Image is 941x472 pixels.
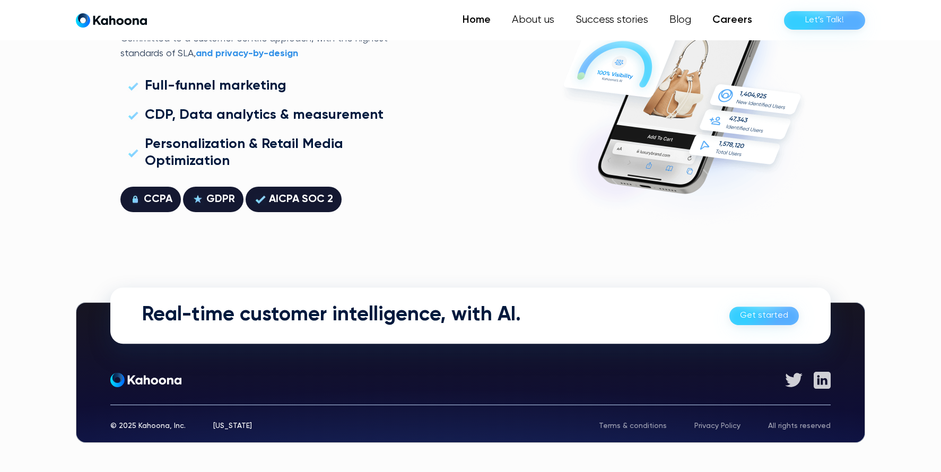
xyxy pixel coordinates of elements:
a: Privacy Policy [694,422,740,430]
div: Full-funnel marketing [145,78,286,94]
div: GDPR [206,191,235,208]
a: Careers [702,10,763,31]
div: AICPA SOC 2 [269,191,333,208]
div: CCPA [144,191,172,208]
div: [US_STATE] [213,422,252,430]
strong: and privacy-by-design [196,49,298,58]
div: Personalization & Retail Media Optimization [145,136,384,169]
div: CDP, Data analytics & measurement [145,107,384,124]
a: Success stories [565,10,659,31]
a: Home [452,10,501,31]
a: Blog [659,10,702,31]
p: Committed to a customer centric approach, with the highest standards of SLA, [120,32,390,61]
a: home [76,13,147,28]
a: Get started [729,307,799,325]
h2: Real-time customer intelligence, with AI. [142,303,521,328]
div: All rights reserved [768,422,831,430]
a: About us [501,10,565,31]
div: Let’s Talk! [805,12,844,29]
div: © 2025 Kahoona, Inc. [110,422,186,430]
a: Terms & conditions [599,422,667,430]
a: Let’s Talk! [784,11,865,30]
